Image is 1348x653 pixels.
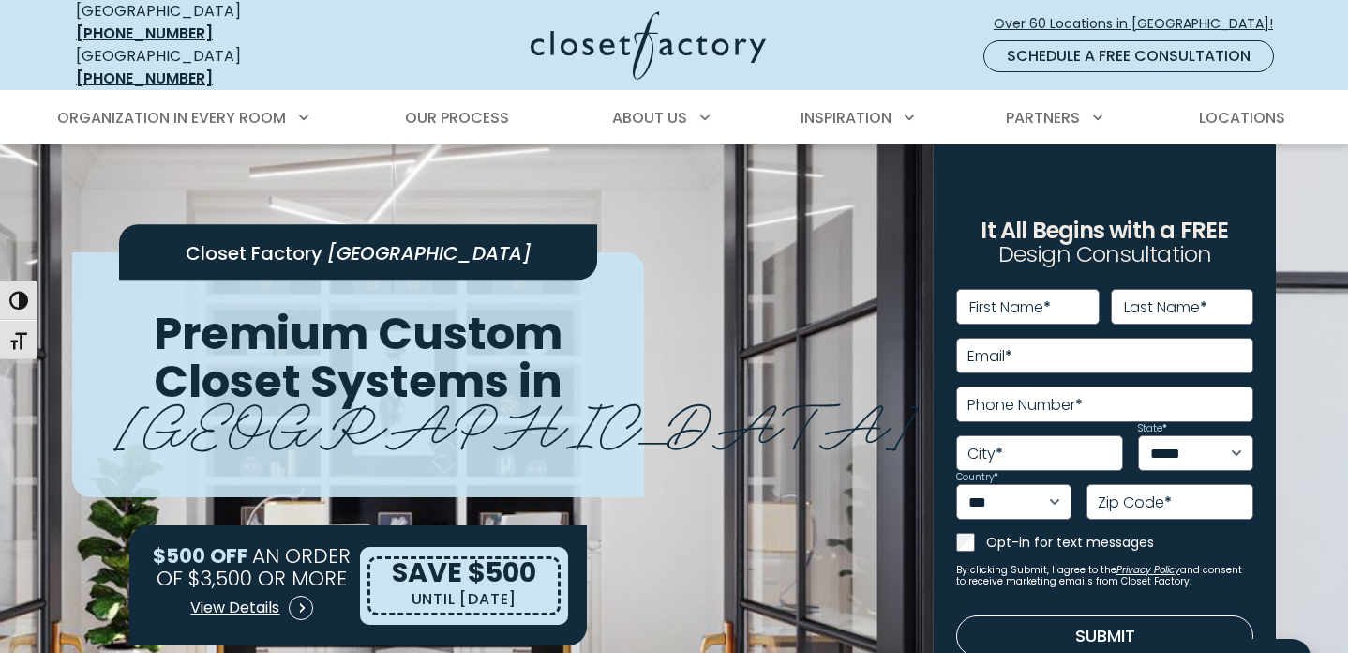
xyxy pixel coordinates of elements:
[1138,424,1167,433] label: State
[967,349,1012,364] label: Email
[981,215,1228,246] span: It All Begins with a FREE
[76,23,213,44] a: [PHONE_NUMBER]
[1124,300,1207,315] label: Last Name
[44,92,1304,144] nav: Primary Menu
[76,68,213,89] a: [PHONE_NUMBER]
[1098,495,1172,510] label: Zip Code
[327,240,532,266] span: [GEOGRAPHIC_DATA]
[153,541,248,570] span: $500 OFF
[967,447,1003,462] label: City
[956,473,998,482] label: Country
[998,239,1212,270] span: Design Consultation
[412,586,517,613] p: UNTIL [DATE]
[993,8,1289,40] a: Over 60 Locations in [GEOGRAPHIC_DATA]!
[956,565,1253,587] small: By clicking Submit, I agree to the and consent to receive marketing emails from Closet Factory.
[154,302,562,413] span: Premium Custom Closet Systems in
[405,107,509,129] span: Our Process
[157,541,351,593] span: AN ORDER OF $3,500 OR MORE
[76,45,348,90] div: [GEOGRAPHIC_DATA]
[392,554,536,591] span: SAVE $500
[1199,107,1285,129] span: Locations
[612,107,687,129] span: About Us
[969,300,1051,315] label: First Name
[994,14,1288,34] span: Over 60 Locations in [GEOGRAPHIC_DATA]!
[115,377,917,463] span: [GEOGRAPHIC_DATA]
[531,11,766,80] img: Closet Factory Logo
[983,40,1274,72] a: Schedule a Free Consultation
[986,533,1253,552] label: Opt-in for text messages
[186,240,322,266] span: Closet Factory
[1116,563,1180,577] a: Privacy Policy
[190,597,279,619] span: View Details
[967,398,1083,413] label: Phone Number
[801,107,891,129] span: Inspiration
[189,589,314,627] a: View Details
[57,107,286,129] span: Organization in Every Room
[1006,107,1080,129] span: Partners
